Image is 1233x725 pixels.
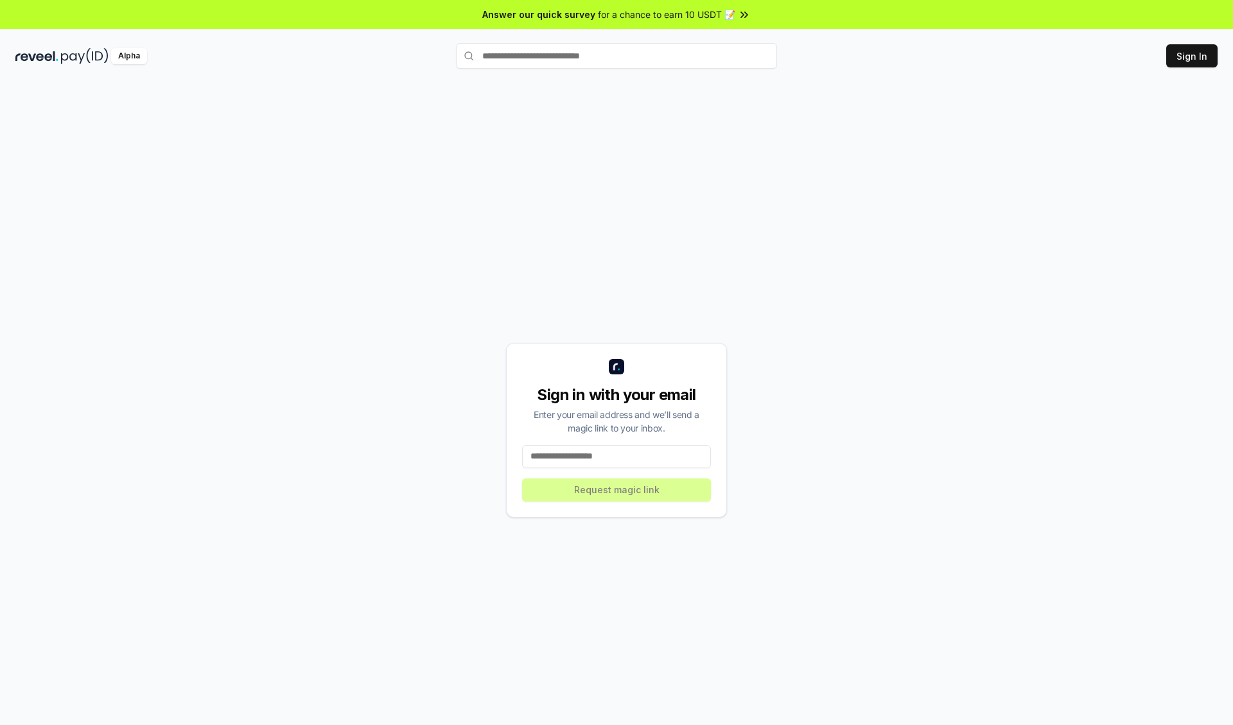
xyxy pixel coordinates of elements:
img: pay_id [61,48,109,64]
div: Enter your email address and we’ll send a magic link to your inbox. [522,408,711,435]
img: reveel_dark [15,48,58,64]
span: Answer our quick survey [482,8,595,21]
span: for a chance to earn 10 USDT 📝 [598,8,735,21]
button: Sign In [1166,44,1218,67]
div: Sign in with your email [522,385,711,405]
img: logo_small [609,359,624,374]
div: Alpha [111,48,147,64]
